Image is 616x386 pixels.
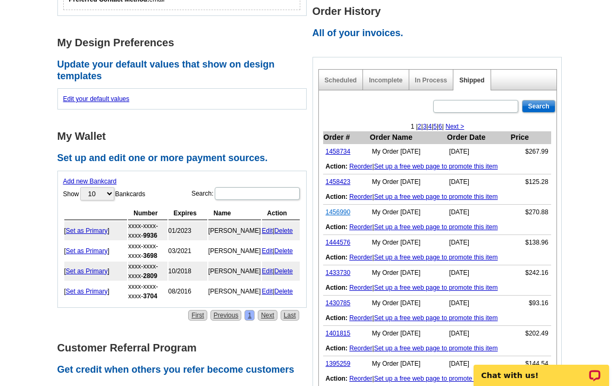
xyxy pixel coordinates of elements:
b: Action: [326,193,348,200]
th: Order Date [446,131,510,144]
a: 6 [438,123,442,130]
a: 4 [428,123,432,130]
a: Set as Primary [66,267,108,275]
td: 08/2016 [168,282,207,301]
td: $267.99 [510,144,551,160]
a: Set up a free web page to promote this item [374,345,498,352]
div: 1 | | | | | | [319,122,556,131]
input: Search: [215,187,300,200]
td: $93.16 [510,296,551,311]
b: Action: [326,223,348,231]
td: [DATE] [446,144,510,160]
a: 1444576 [326,239,351,246]
a: Edit [262,247,273,255]
td: $138.96 [510,235,551,250]
td: | [323,280,551,296]
a: Reorder [349,375,372,382]
td: [ ] [64,241,128,261]
h1: My Wallet [57,131,313,142]
td: My Order [DATE] [369,174,446,190]
td: xxxx-xxxx-xxxx- [128,282,167,301]
iframe: LiveChat chat widget [467,353,616,386]
td: xxxx-xxxx-xxxx- [128,241,167,261]
td: xxxx-xxxx-xxxx- [128,221,167,240]
td: My Order [DATE] [369,235,446,250]
th: Action [262,207,300,220]
td: | [262,282,300,301]
a: 1430785 [326,299,351,307]
td: $125.28 [510,174,551,190]
td: [DATE] [446,296,510,311]
td: [DATE] [446,356,510,372]
td: My Order [DATE] [369,265,446,281]
th: Order Name [369,131,446,144]
td: [PERSON_NAME] [208,282,261,301]
a: 1 [244,310,255,321]
h2: Get credit when others you refer become customers [57,364,313,376]
a: Scheduled [325,77,357,84]
td: | [323,311,551,326]
a: 1401815 [326,330,351,337]
a: Reorder [349,223,372,231]
td: | [323,341,551,356]
td: 01/2023 [168,221,207,240]
b: Action: [326,375,348,382]
td: [ ] [64,221,128,240]
td: | [323,220,551,235]
td: | [262,262,300,281]
td: [ ] [64,282,128,301]
td: $202.49 [510,326,551,341]
th: Order # [323,131,369,144]
strong: 3698 [143,252,157,259]
a: Last [281,310,299,321]
th: Expires [168,207,207,220]
strong: 9936 [143,232,157,239]
th: Price [510,131,551,144]
td: My Order [DATE] [369,356,446,372]
a: Add new Bankcard [63,178,117,185]
td: xxxx-xxxx-xxxx- [128,262,167,281]
a: Set up a free web page to promote this item [374,223,498,231]
td: [DATE] [446,326,510,341]
a: Reorder [349,193,372,200]
th: Number [128,207,167,220]
a: Shipped [459,77,484,84]
a: 1433730 [326,269,351,276]
td: [PERSON_NAME] [208,221,261,240]
a: 1458423 [326,178,351,186]
a: Set up a free web page to promote this item [374,254,498,261]
th: Name [208,207,261,220]
a: Previous [210,310,242,321]
a: Incomplete [369,77,402,84]
a: Reorder [349,345,372,352]
a: Reorder [349,163,372,170]
td: My Order [DATE] [369,296,446,311]
a: Edit [262,288,273,295]
a: Delete [274,267,293,275]
a: In Process [415,77,448,84]
td: 03/2021 [168,241,207,261]
b: Action: [326,163,348,170]
td: [ ] [64,262,128,281]
a: Set up a free web page to promote this item [374,314,498,322]
select: ShowBankcards [80,187,114,200]
a: Set up a free web page to promote this item [374,375,498,382]
td: [DATE] [446,265,510,281]
label: Show Bankcards [63,186,146,202]
label: Search: [191,186,300,201]
a: Set up a free web page to promote this item [374,163,498,170]
a: Set as Primary [66,288,108,295]
td: [DATE] [446,174,510,190]
a: Reorder [349,254,372,261]
td: | [323,159,551,174]
a: 3 [423,123,427,130]
h1: Order History [313,6,568,17]
a: Set as Primary [66,247,108,255]
b: Action: [326,284,348,291]
h2: Set up and edit one or more payment sources. [57,153,313,164]
td: $270.88 [510,205,551,220]
td: | [262,221,300,240]
a: Set up a free web page to promote this item [374,193,498,200]
a: 1395259 [326,360,351,367]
